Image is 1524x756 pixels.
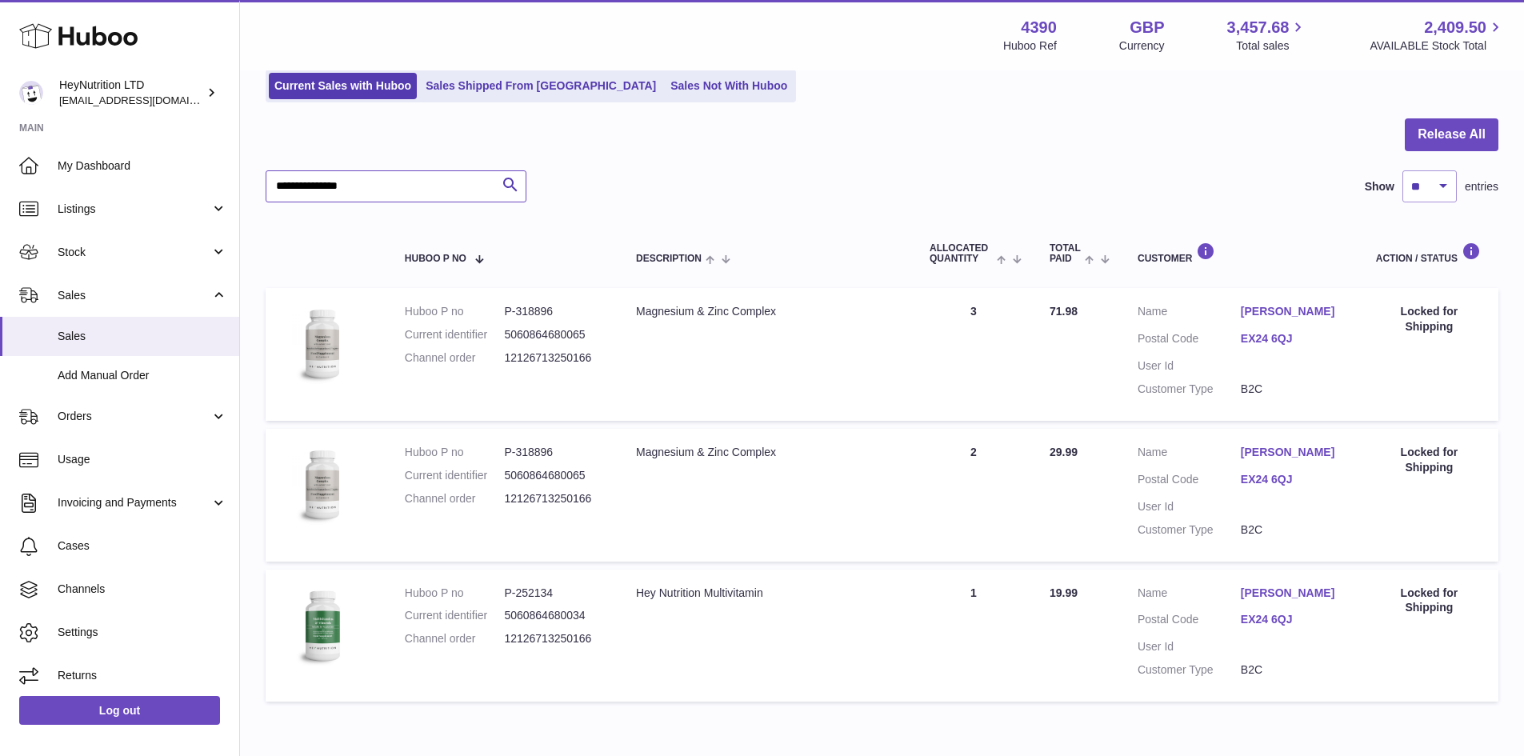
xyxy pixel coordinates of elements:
dt: Current identifier [405,608,505,623]
dt: Huboo P no [405,445,505,460]
dd: B2C [1241,522,1344,538]
dt: Channel order [405,631,505,646]
label: Show [1365,179,1394,194]
div: Huboo Ref [1003,38,1057,54]
img: 43901725567059.jpg [282,304,362,384]
dt: Huboo P no [405,586,505,601]
div: Customer [1138,242,1344,264]
div: Magnesium & Zinc Complex [636,445,898,460]
div: Locked for Shipping [1376,586,1482,616]
span: AVAILABLE Stock Total [1370,38,1505,54]
span: Description [636,254,702,264]
dt: Postal Code [1138,331,1241,350]
dd: P-318896 [504,304,604,319]
span: Orders [58,409,210,424]
dt: Name [1138,445,1241,464]
div: Action / Status [1376,242,1482,264]
strong: GBP [1130,17,1164,38]
dd: B2C [1241,662,1344,678]
td: 2 [914,429,1034,562]
span: Channels [58,582,227,597]
span: Add Manual Order [58,368,227,383]
span: Invoicing and Payments [58,495,210,510]
dt: Current identifier [405,468,505,483]
div: HeyNutrition LTD [59,78,203,108]
div: Hey Nutrition Multivitamin [636,586,898,601]
td: 1 [914,570,1034,702]
a: 3,457.68 Total sales [1227,17,1308,54]
span: [EMAIL_ADDRESS][DOMAIN_NAME] [59,94,235,106]
div: Currency [1119,38,1165,54]
dt: Postal Code [1138,472,1241,491]
a: EX24 6QJ [1241,472,1344,487]
span: ALLOCATED Quantity [930,243,993,264]
div: Locked for Shipping [1376,445,1482,475]
a: [PERSON_NAME] [1241,304,1344,319]
dd: 5060864680034 [504,608,604,623]
span: Total sales [1236,38,1307,54]
span: Settings [58,625,227,640]
div: Magnesium & Zinc Complex [636,304,898,319]
span: Cases [58,538,227,554]
a: EX24 6QJ [1241,331,1344,346]
dt: Channel order [405,350,505,366]
dt: Customer Type [1138,662,1241,678]
td: 3 [914,288,1034,421]
dd: B2C [1241,382,1344,397]
span: Listings [58,202,210,217]
span: Usage [58,452,227,467]
a: 2,409.50 AVAILABLE Stock Total [1370,17,1505,54]
span: Sales [58,288,210,303]
dt: Channel order [405,491,505,506]
dd: 5060864680065 [504,327,604,342]
dt: Customer Type [1138,522,1241,538]
dd: 5060864680065 [504,468,604,483]
dt: User Id [1138,358,1241,374]
button: Release All [1405,118,1498,151]
span: 19.99 [1050,586,1078,599]
a: Sales Shipped From [GEOGRAPHIC_DATA] [420,73,662,99]
dd: 12126713250166 [504,631,604,646]
span: 71.98 [1050,305,1078,318]
span: Returns [58,668,227,683]
a: Current Sales with Huboo [269,73,417,99]
span: 29.99 [1050,446,1078,458]
dt: Customer Type [1138,382,1241,397]
span: My Dashboard [58,158,227,174]
span: Huboo P no [405,254,466,264]
dt: Current identifier [405,327,505,342]
dd: 12126713250166 [504,491,604,506]
img: 43901725567059.jpg [282,445,362,525]
a: EX24 6QJ [1241,612,1344,627]
span: 2,409.50 [1424,17,1486,38]
span: 3,457.68 [1227,17,1290,38]
dt: Name [1138,304,1241,323]
span: Stock [58,245,210,260]
span: Sales [58,329,227,344]
dd: P-318896 [504,445,604,460]
dd: 12126713250166 [504,350,604,366]
dd: P-252134 [504,586,604,601]
a: [PERSON_NAME] [1241,445,1344,460]
img: 43901725567377.jpeg [282,586,362,666]
span: Total paid [1050,243,1081,264]
dt: User Id [1138,499,1241,514]
a: [PERSON_NAME] [1241,586,1344,601]
img: info@heynutrition.com [19,81,43,105]
dt: Huboo P no [405,304,505,319]
a: Log out [19,696,220,725]
strong: 4390 [1021,17,1057,38]
div: Locked for Shipping [1376,304,1482,334]
a: Sales Not With Huboo [665,73,793,99]
dt: Postal Code [1138,612,1241,631]
dt: User Id [1138,639,1241,654]
span: entries [1465,179,1498,194]
dt: Name [1138,586,1241,605]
